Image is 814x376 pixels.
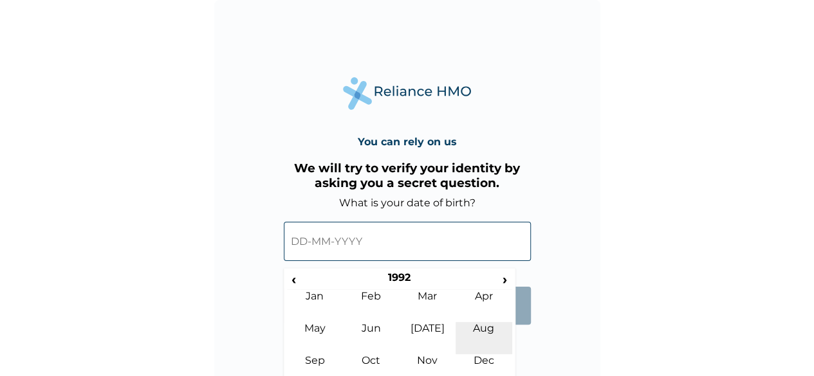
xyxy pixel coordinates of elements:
[339,197,476,209] label: What is your date of birth?
[301,271,498,289] th: 1992
[284,161,531,190] h3: We will try to verify your identity by asking you a secret question.
[287,290,344,322] td: Jan
[400,322,456,354] td: [DATE]
[287,322,344,354] td: May
[358,136,457,148] h4: You can rely on us
[456,322,512,354] td: Aug
[498,271,512,287] span: ›
[343,290,400,322] td: Feb
[456,290,512,322] td: Apr
[400,290,456,322] td: Mar
[343,322,400,354] td: Jun
[284,222,531,261] input: DD-MM-YYYY
[343,77,472,110] img: Reliance Health's Logo
[287,271,301,287] span: ‹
